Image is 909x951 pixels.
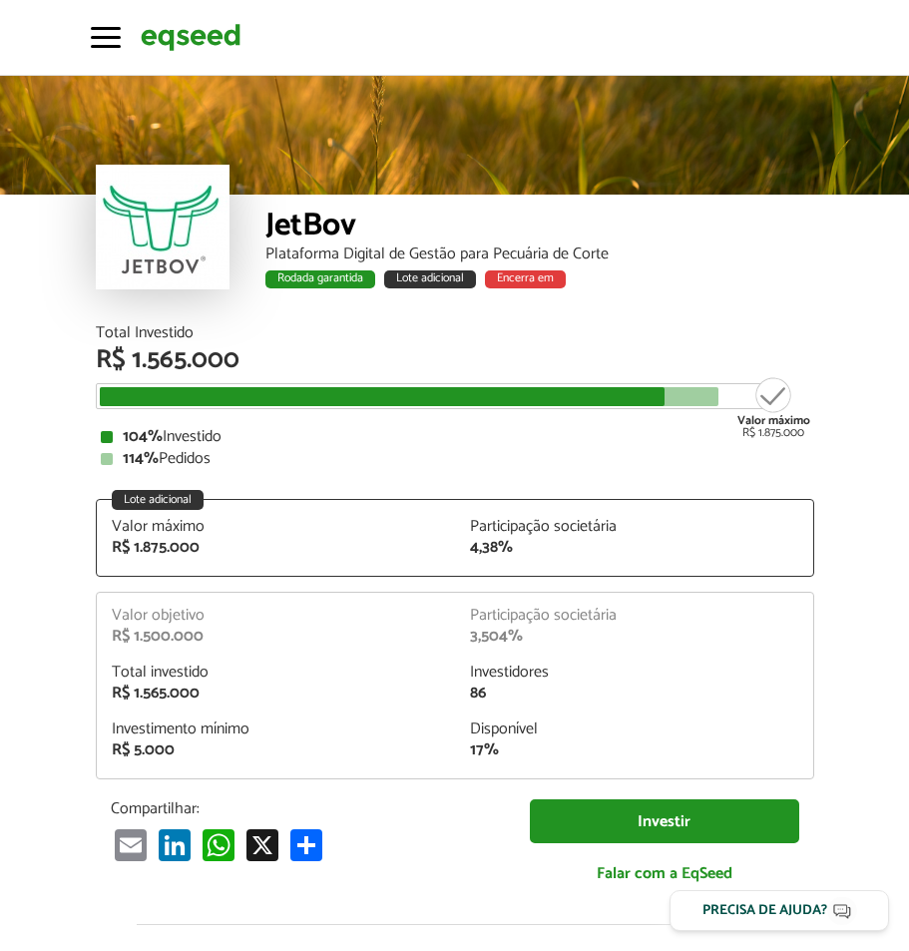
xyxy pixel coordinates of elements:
[96,325,814,341] div: Total Investido
[286,828,326,861] a: Compartilhar
[123,423,163,450] strong: 104%
[530,799,799,844] a: Investir
[470,629,798,645] div: 3,504%
[101,429,809,445] div: Investido
[112,519,440,535] div: Valor máximo
[112,540,440,556] div: R$ 1.875.000
[470,608,798,624] div: Participação societária
[111,828,151,861] a: Email
[384,270,476,288] div: Lote adicional
[470,742,798,758] div: 17%
[530,853,799,894] a: Falar com a EqSeed
[265,270,375,288] div: Rodada garantida
[112,742,440,758] div: R$ 5.000
[470,665,798,681] div: Investidores
[141,21,240,54] img: EqSeed
[112,608,440,624] div: Valor objetivo
[265,210,814,246] div: JetBov
[112,721,440,737] div: Investimento mínimo
[485,270,566,288] div: Encerra em
[112,665,440,681] div: Total investido
[737,375,810,439] div: R$ 1.875.000
[470,721,798,737] div: Disponível
[737,411,810,430] strong: Valor máximo
[101,451,809,467] div: Pedidos
[111,799,500,818] p: Compartilhar:
[265,246,814,262] div: Plataforma Digital de Gestão para Pecuária de Corte
[155,828,195,861] a: LinkedIn
[112,686,440,702] div: R$ 1.565.000
[470,686,798,702] div: 86
[96,347,814,373] div: R$ 1.565.000
[470,519,798,535] div: Participação societária
[112,490,204,510] div: Lote adicional
[470,540,798,556] div: 4,38%
[199,828,238,861] a: WhatsApp
[123,445,159,472] strong: 114%
[112,629,440,645] div: R$ 1.500.000
[242,828,282,861] a: X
